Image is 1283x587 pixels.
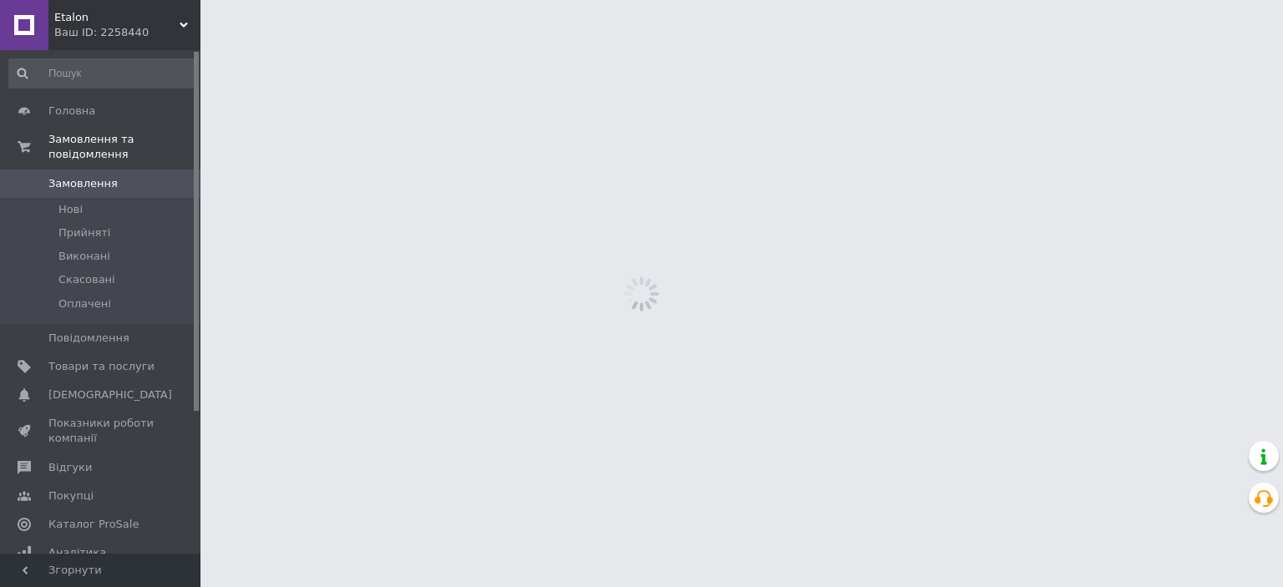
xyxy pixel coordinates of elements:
span: Товари та послуги [48,359,155,374]
span: Покупці [48,488,94,504]
span: Оплачені [58,296,111,311]
span: Нові [58,202,83,217]
span: Показники роботи компанії [48,416,155,446]
span: Прийняті [58,225,110,240]
span: Etalon [54,10,180,25]
span: Замовлення [48,176,118,191]
span: Каталог ProSale [48,517,139,532]
span: Відгуки [48,460,92,475]
div: Ваш ID: 2258440 [54,25,200,40]
span: [DEMOGRAPHIC_DATA] [48,387,172,402]
span: Головна [48,104,95,119]
span: Скасовані [58,272,115,287]
span: Замовлення та повідомлення [48,132,200,162]
span: Аналітика [48,545,106,560]
span: Повідомлення [48,331,129,346]
span: Виконані [58,249,110,264]
input: Пошук [8,58,197,89]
